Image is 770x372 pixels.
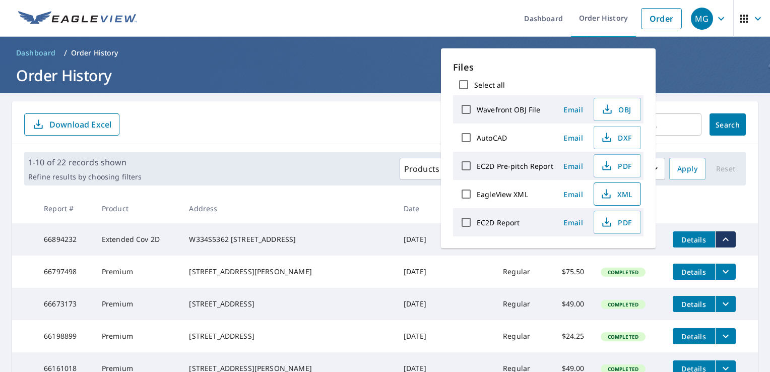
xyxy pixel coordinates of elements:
div: [STREET_ADDRESS] [189,331,388,341]
span: Details [679,299,709,309]
p: 1-10 of 22 records shown [28,156,142,168]
span: Email [561,105,586,114]
button: detailsBtn-66198899 [673,328,715,344]
td: Premium [94,256,181,288]
button: Search [710,113,746,136]
button: Download Excel [24,113,119,136]
label: EC2D Report [477,218,520,227]
span: Email [561,161,586,171]
div: W334S5362 [STREET_ADDRESS] [189,234,388,244]
td: $75.50 [547,256,593,288]
span: PDF [600,160,632,172]
td: Regular [495,256,547,288]
label: EC2D Pre-pitch Report [477,161,553,171]
button: PDF [594,154,641,177]
button: Email [557,130,590,146]
button: filesDropdownBtn-66673173 [715,296,736,312]
span: Completed [602,333,645,340]
p: Products [404,163,439,175]
button: PDF [594,211,641,234]
p: Order History [71,48,118,58]
button: filesDropdownBtn-66894232 [715,231,736,247]
button: filesDropdownBtn-66797498 [715,264,736,280]
label: EagleView XML [477,190,528,199]
td: Premium [94,320,181,352]
span: PDF [600,216,632,228]
td: Regular [495,320,547,352]
div: [STREET_ADDRESS] [189,299,388,309]
span: Email [561,190,586,199]
button: detailsBtn-66894232 [673,231,715,247]
span: Details [679,235,709,244]
td: Regular [495,288,547,320]
td: 66894232 [36,223,94,256]
div: MG [691,8,713,30]
button: Email [557,102,590,117]
label: AutoCAD [477,133,507,143]
p: Refine results by choosing filters [28,172,142,181]
nav: breadcrumb [12,45,758,61]
th: Report # [36,194,94,223]
td: Premium [94,288,181,320]
div: [STREET_ADDRESS][PERSON_NAME] [189,267,388,277]
button: Products [400,158,458,180]
span: Completed [602,269,645,276]
p: Download Excel [49,119,111,130]
span: Email [561,133,586,143]
td: 66673173 [36,288,94,320]
span: Search [718,120,738,130]
span: DXF [600,132,632,144]
td: [DATE] [396,288,441,320]
span: Email [561,218,586,227]
a: Order [641,8,682,29]
button: Email [557,215,590,230]
button: DXF [594,126,641,149]
th: Address [181,194,396,223]
a: Dashboard [12,45,60,61]
td: Extended Cov 2D [94,223,181,256]
button: XML [594,182,641,206]
img: EV Logo [18,11,137,26]
button: filesDropdownBtn-66198899 [715,328,736,344]
button: detailsBtn-66673173 [673,296,715,312]
button: OBJ [594,98,641,121]
span: OBJ [600,103,632,115]
td: [DATE] [396,320,441,352]
td: $24.25 [547,320,593,352]
td: [DATE] [396,256,441,288]
button: Email [557,187,590,202]
span: Dashboard [16,48,56,58]
span: Completed [602,301,645,308]
th: Product [94,194,181,223]
span: Apply [677,163,697,175]
td: 66797498 [36,256,94,288]
span: XML [600,188,632,200]
span: Details [679,267,709,277]
button: detailsBtn-66797498 [673,264,715,280]
td: 66198899 [36,320,94,352]
button: Email [557,158,590,174]
span: Details [679,332,709,341]
td: $49.00 [547,288,593,320]
label: Wavefront OBJ File [477,105,540,114]
label: Select all [474,80,505,90]
button: Apply [669,158,705,180]
td: [DATE] [396,223,441,256]
p: Files [453,60,644,74]
th: Date [396,194,441,223]
li: / [64,47,67,59]
h1: Order History [12,65,758,86]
